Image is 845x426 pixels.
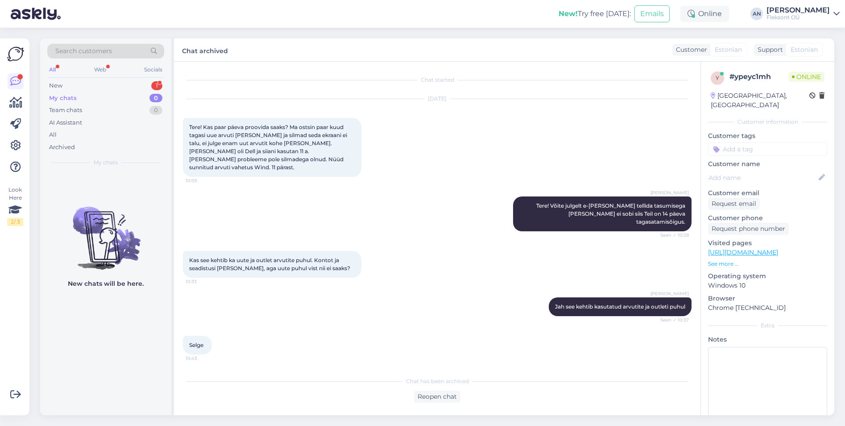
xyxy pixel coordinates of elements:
span: My chats [94,159,118,167]
span: [PERSON_NAME] [650,189,689,196]
div: Try free [DATE]: [559,8,631,19]
span: Online [788,72,824,82]
a: [PERSON_NAME]Fleksont OÜ [766,7,840,21]
div: Team chats [49,106,82,115]
span: Chat has been archived [406,377,469,385]
p: Browser [708,294,827,303]
p: Visited pages [708,238,827,248]
span: Estonian [715,45,742,54]
p: Notes [708,335,827,344]
div: Web [92,64,108,75]
div: 2 / 3 [7,218,23,226]
p: See more ... [708,260,827,268]
div: [PERSON_NAME] [766,7,830,14]
p: Customer email [708,188,827,198]
p: Customer phone [708,213,827,223]
p: Operating system [708,271,827,281]
p: Customer tags [708,131,827,141]
div: Look Here [7,186,23,226]
input: Add name [708,173,817,183]
span: [PERSON_NAME] [650,290,689,297]
div: Request email [708,198,760,210]
button: Emails [634,5,670,22]
div: Support [754,45,783,54]
div: 0 [149,94,162,103]
a: [URL][DOMAIN_NAME] [708,248,778,256]
span: Kas see kehtib ka uute ja outlet arvutite puhul. Kontot ja seadistusi [PERSON_NAME], aga uute puh... [189,257,350,271]
div: # ypeyc1mh [729,71,788,82]
div: [DATE] [183,95,692,103]
div: Archived [49,143,75,152]
span: Tere! Võite julgelt e-[PERSON_NAME] tellida tasumisega [PERSON_NAME] ei sobi siis Teil on 14 päev... [536,202,687,225]
span: y [716,75,719,81]
div: All [49,130,57,139]
div: My chats [49,94,77,103]
p: Windows 10 [708,281,827,290]
span: 10:33 [186,278,219,285]
div: Extra [708,322,827,330]
div: Reopen chat [414,391,460,403]
span: 10:43 [186,355,219,362]
div: New [49,81,62,90]
p: Customer name [708,159,827,169]
div: Request phone number [708,223,789,235]
b: New! [559,9,578,18]
p: Chrome [TECHNICAL_ID] [708,303,827,313]
div: Socials [142,64,164,75]
div: All [47,64,58,75]
img: Askly Logo [7,46,24,63]
div: Chat started [183,76,692,84]
div: 1 [151,81,162,90]
div: 0 [149,106,162,115]
span: Seen ✓ 10:37 [655,317,689,323]
div: [GEOGRAPHIC_DATA], [GEOGRAPHIC_DATA] [711,91,809,110]
span: 10:05 [186,177,219,184]
span: Tere! Kas paar päeva proovida saaks? Ma ostsin paar kuud tagasi uue arvuti [PERSON_NAME] ja silma... [189,124,348,171]
div: Online [680,6,729,22]
span: Search customers [55,46,112,56]
span: Seen ✓ 10:28 [655,232,689,238]
label: Chat archived [182,44,228,56]
span: Selge [189,342,203,348]
div: AI Assistant [49,118,82,127]
div: Customer information [708,118,827,126]
img: No chats [40,191,171,271]
p: New chats will be here. [68,279,144,288]
span: Estonian [791,45,818,54]
span: Jah see kehtib kasutatud arvutite ja outleti puhul [555,303,685,310]
input: Add a tag [708,142,827,156]
div: Customer [672,45,707,54]
div: AN [750,8,763,20]
div: Fleksont OÜ [766,14,830,21]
